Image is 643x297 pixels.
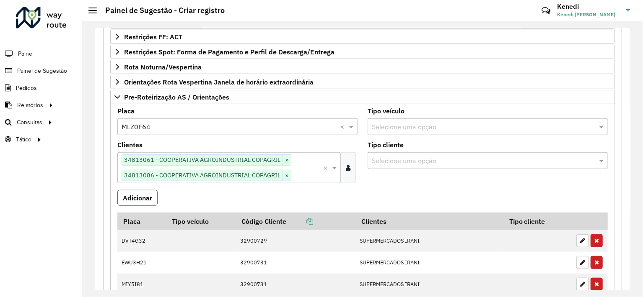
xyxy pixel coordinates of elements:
[124,94,229,100] span: Pre-Roteirização AS / Orientações
[17,101,43,110] span: Relatórios
[97,6,225,15] h2: Painel de Sugestão - Criar registro
[110,90,615,104] a: Pre-Roteirização AS / Orientações
[286,217,313,225] a: Copiar
[117,252,166,274] td: EWU3H21
[355,252,503,274] td: SUPERMERCADOS IRANI
[355,213,503,230] th: Clientes
[110,60,615,74] a: Rota Noturna/Vespertina
[124,64,202,70] span: Rota Noturna/Vespertina
[323,163,330,173] span: Clear all
[122,155,283,165] span: 34813061 - COOPERATIVA AGROINDUSTRIAL COPAGRIL
[117,106,135,116] label: Placa
[537,2,555,20] a: Contato Rápido
[110,45,615,59] a: Restrições Spot: Forma de Pagamento e Perfil de Descarga/Entrega
[124,33,182,40] span: Restrições FF: ACT
[110,30,615,44] a: Restrições FF: ACT
[368,140,404,150] label: Tipo cliente
[557,11,620,18] span: Kenedi [PERSON_NAME]
[283,171,291,181] span: ×
[18,49,34,58] span: Painel
[236,252,355,274] td: 32900731
[117,140,143,150] label: Clientes
[355,274,503,295] td: SUPERMERCADOS IRANI
[236,230,355,252] td: 32900729
[557,3,620,10] h3: Kenedi
[117,274,166,295] td: MIY5I81
[17,118,42,127] span: Consultas
[355,230,503,252] td: SUPERMERCADOS IRANI
[236,274,355,295] td: 32900731
[236,213,355,230] th: Código Cliente
[340,122,347,132] span: Clear all
[117,190,158,206] button: Adicionar
[122,170,283,180] span: 34813086 - COOPERATIVA AGROINDUSTRIAL COPAGRIL
[124,79,314,85] span: Orientações Rota Vespertina Janela de horário extraordinária
[368,106,404,116] label: Tipo veículo
[16,135,31,144] span: Tático
[117,213,166,230] th: Placa
[117,230,166,252] td: DVT4G32
[503,213,572,230] th: Tipo cliente
[124,49,334,55] span: Restrições Spot: Forma de Pagamento e Perfil de Descarga/Entrega
[17,67,67,75] span: Painel de Sugestão
[166,213,236,230] th: Tipo veículo
[110,75,615,89] a: Orientações Rota Vespertina Janela de horário extraordinária
[283,155,291,165] span: ×
[16,84,37,92] span: Pedidos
